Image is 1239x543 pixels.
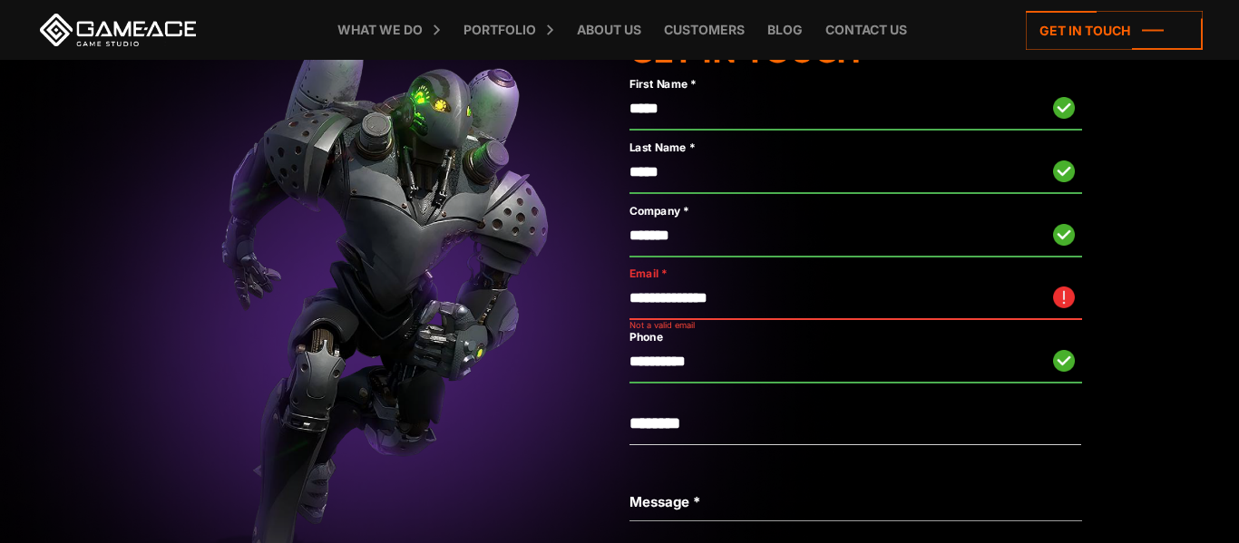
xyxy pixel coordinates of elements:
label: Last Name * [629,139,991,157]
label: Message * [629,491,700,513]
label: First Name * [629,75,991,93]
label: Email * [629,265,991,283]
label: Company * [629,202,991,220]
div: Not a valid email [629,310,1081,341]
label: Phone [629,328,991,346]
a: Get in touch [1026,11,1203,50]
